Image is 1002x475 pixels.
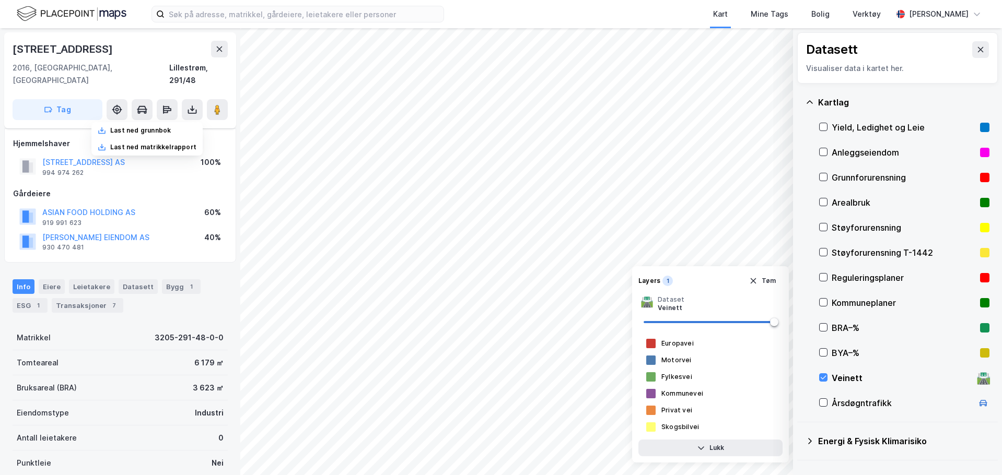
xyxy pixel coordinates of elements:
div: Industri [195,407,224,419]
div: Skogsbilvei [661,423,699,431]
div: Datasett [119,279,158,294]
div: 1 [33,300,43,311]
div: Last ned matrikkelrapport [110,143,196,151]
div: Bolig [811,8,830,20]
div: [STREET_ADDRESS] [13,41,115,57]
div: Kart [713,8,728,20]
img: logo.f888ab2527a4732fd821a326f86c7f29.svg [17,5,126,23]
div: Transaksjoner [52,298,123,313]
div: Info [13,279,34,294]
div: 60% [204,206,221,219]
div: 3 623 ㎡ [193,382,224,394]
div: Gårdeiere [13,187,227,200]
div: Last ned grunnbok [110,126,171,135]
div: Lillestrøm, 291/48 [169,62,228,87]
div: 994 974 262 [42,169,84,177]
div: Støyforurensning T-1442 [832,246,976,259]
div: Grunnforurensning [832,171,976,184]
div: Layers [638,277,660,285]
div: Verktøy [853,8,881,20]
div: Dataset [658,295,684,304]
div: Matrikkel [17,331,51,344]
div: Veinett [658,304,684,312]
div: 0 [218,432,224,444]
div: Hjemmelshaver [13,137,227,150]
div: 7 [109,300,119,311]
div: Bygg [162,279,201,294]
button: Tag [13,99,102,120]
div: Anleggseiendom [832,146,976,159]
div: [PERSON_NAME] [909,8,969,20]
div: 1 [186,281,196,292]
div: 🛣️ [976,371,991,385]
input: Søk på adresse, matrikkel, gårdeiere, leietakere eller personer [165,6,444,22]
div: 1 [662,276,673,286]
div: Arealbruk [832,196,976,209]
div: Årsdøgntrafikk [832,397,973,409]
div: Punktleie [17,457,51,469]
div: 2016, [GEOGRAPHIC_DATA], [GEOGRAPHIC_DATA] [13,62,169,87]
div: Kommunevei [661,389,703,398]
div: Datasett [806,41,858,58]
div: Eiere [39,279,65,294]
div: Nei [212,457,224,469]
div: Yield, Ledighet og Leie [832,121,976,134]
div: Fylkesvei [661,373,692,381]
div: Energi & Fysisk Klimarisiko [818,435,989,447]
div: Bruksareal (BRA) [17,382,77,394]
div: Kommuneplaner [832,296,976,309]
div: BRA–% [832,322,976,334]
div: ESG [13,298,48,313]
div: 3205-291-48-0-0 [155,331,224,344]
div: Leietakere [69,279,114,294]
div: Mine Tags [751,8,788,20]
div: BYA–% [832,347,976,359]
div: Antall leietakere [17,432,77,444]
div: Privat vei [661,406,692,414]
iframe: Chat Widget [950,425,1002,475]
div: Eiendomstype [17,407,69,419]
div: Motorvei [661,356,692,364]
div: 100% [201,156,221,169]
div: 40% [204,231,221,244]
div: Europavei [661,339,694,348]
div: 930 470 481 [42,243,84,252]
div: Kartlag [818,96,989,109]
div: Reguleringsplaner [832,271,976,284]
div: Kontrollprogram for chat [950,425,1002,475]
div: 🛣️ [640,295,654,312]
div: 6 179 ㎡ [194,357,224,369]
button: Lukk [638,440,783,456]
div: Tomteareal [17,357,59,369]
div: Veinett [832,372,973,384]
div: Støyforurensning [832,221,976,234]
div: Visualiser data i kartet her. [806,62,989,75]
button: Tøm [742,272,783,289]
div: 919 991 623 [42,219,81,227]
